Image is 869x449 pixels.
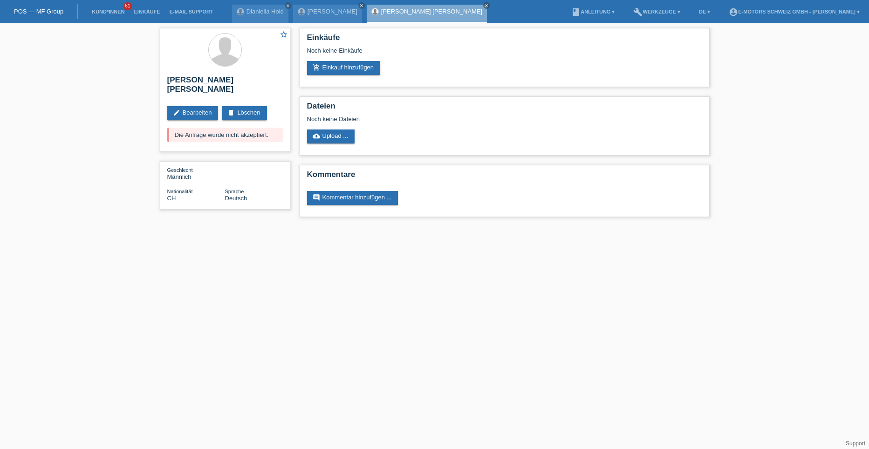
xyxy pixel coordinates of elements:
[167,166,225,180] div: Männlich
[129,9,164,14] a: Einkäufe
[173,109,180,116] i: edit
[286,3,290,8] i: close
[313,64,320,71] i: add_shopping_cart
[87,9,129,14] a: Kund*innen
[123,2,132,10] span: 61
[167,128,283,142] div: Die Anfrage wurde nicht akzeptiert.
[165,9,218,14] a: E-Mail Support
[724,9,864,14] a: account_circleE-Motors Schweiz GmbH - [PERSON_NAME] ▾
[167,106,219,120] a: editBearbeiten
[308,8,357,15] a: [PERSON_NAME]
[567,9,619,14] a: bookAnleitung ▾
[246,8,284,15] a: Dianiella Hold
[571,7,581,17] i: book
[694,9,715,14] a: DE ▾
[167,189,193,194] span: Nationalität
[307,102,702,116] h2: Dateien
[307,170,702,184] h2: Kommentare
[729,7,738,17] i: account_circle
[225,195,247,202] span: Deutsch
[167,195,176,202] span: Schweiz
[285,2,291,9] a: close
[633,7,643,17] i: build
[14,8,63,15] a: POS — MF Group
[227,109,235,116] i: delete
[359,3,364,8] i: close
[313,194,320,201] i: comment
[167,75,283,99] h2: [PERSON_NAME] [PERSON_NAME]
[307,47,702,61] div: Noch keine Einkäufe
[846,440,865,447] a: Support
[381,8,482,15] a: [PERSON_NAME] [PERSON_NAME]
[167,167,193,173] span: Geschlecht
[629,9,685,14] a: buildWerkzeuge ▾
[280,30,288,40] a: star_border
[307,61,381,75] a: add_shopping_cartEinkauf hinzufügen
[484,3,489,8] i: close
[307,191,398,205] a: commentKommentar hinzufügen ...
[222,106,267,120] a: deleteLöschen
[483,2,490,9] a: close
[307,129,355,143] a: cloud_uploadUpload ...
[225,189,244,194] span: Sprache
[358,2,365,9] a: close
[280,30,288,39] i: star_border
[313,132,320,140] i: cloud_upload
[307,33,702,47] h2: Einkäufe
[307,116,592,122] div: Noch keine Dateien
